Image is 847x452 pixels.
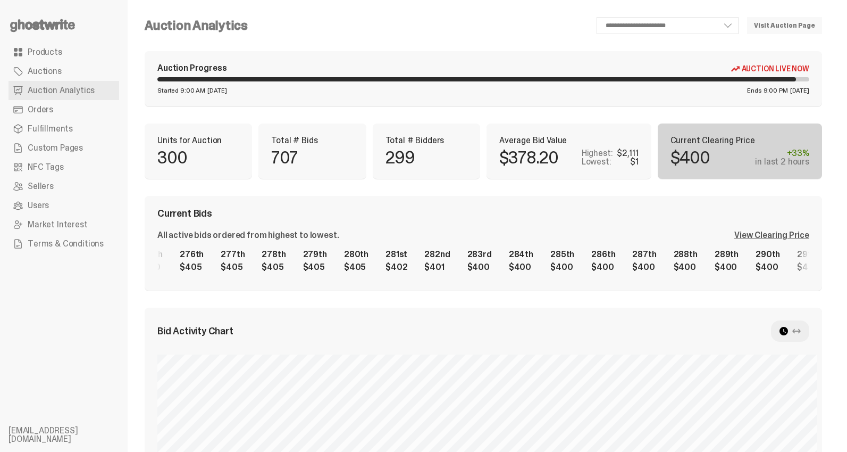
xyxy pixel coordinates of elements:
[9,119,119,138] a: Fulfillments
[467,263,492,272] div: $400
[9,81,119,100] a: Auction Analytics
[157,149,188,166] p: 300
[9,158,119,177] a: NFC Tags
[756,250,780,259] div: 290th
[550,263,574,272] div: $400
[385,149,415,166] p: 299
[157,326,233,336] span: Bid Activity Chart
[28,220,88,229] span: Market Interest
[262,263,286,272] div: $405
[303,263,327,272] div: $405
[742,64,809,73] span: Auction Live Now
[157,209,212,218] span: Current Bids
[28,163,64,171] span: NFC Tags
[9,234,119,253] a: Terms & Conditions
[28,48,62,56] span: Products
[385,250,407,259] div: 281st
[9,100,119,119] a: Orders
[582,158,611,166] p: Lowest:
[755,158,809,166] div: in last 2 hours
[28,86,95,95] span: Auction Analytics
[271,136,353,145] p: Total # Bids
[756,263,780,272] div: $400
[499,149,558,166] p: $378.20
[207,87,227,94] span: [DATE]
[157,87,205,94] span: Started 9:00 AM
[755,149,809,158] div: +33%
[591,250,615,259] div: 286th
[157,231,339,240] div: All active bids ordered from highest to lowest.
[180,250,204,259] div: 276th
[591,263,615,272] div: $400
[617,149,638,158] div: $2,111
[157,64,227,73] div: Auction Progress
[9,43,119,62] a: Products
[221,250,245,259] div: 277th
[28,144,83,152] span: Custom Pages
[550,250,574,259] div: 285th
[424,250,450,259] div: 282nd
[632,263,656,272] div: $400
[797,250,819,259] div: 291st
[271,149,297,166] p: 707
[674,250,698,259] div: 288th
[9,138,119,158] a: Custom Pages
[344,263,368,272] div: $405
[734,231,809,240] div: View Clearing Price
[747,17,822,34] a: Visit Auction Page
[303,250,327,259] div: 279th
[715,250,739,259] div: 289th
[670,149,710,166] p: $400
[582,149,613,158] p: Highest:
[9,426,136,443] li: [EMAIL_ADDRESS][DOMAIN_NAME]
[385,136,467,145] p: Total # Bidders
[145,19,248,32] h4: Auction Analytics
[499,136,639,145] p: Average Bid Value
[28,182,54,191] span: Sellers
[9,196,119,215] a: Users
[180,263,204,272] div: $405
[28,67,62,76] span: Auctions
[674,263,698,272] div: $400
[747,87,788,94] span: Ends 9:00 PM
[424,263,450,272] div: $401
[385,263,407,272] div: $402
[28,240,104,248] span: Terms & Conditions
[630,158,639,166] div: $1
[632,250,656,259] div: 287th
[797,263,819,272] div: $400
[670,136,810,145] p: Current Clearing Price
[715,263,739,272] div: $400
[28,125,73,133] span: Fulfillments
[344,250,368,259] div: 280th
[9,177,119,196] a: Sellers
[28,201,49,210] span: Users
[262,250,286,259] div: 278th
[157,136,239,145] p: Units for Auction
[28,105,53,114] span: Orders
[221,263,245,272] div: $405
[509,250,533,259] div: 284th
[790,87,809,94] span: [DATE]
[9,215,119,234] a: Market Interest
[467,250,492,259] div: 283rd
[509,263,533,272] div: $400
[9,62,119,81] a: Auctions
